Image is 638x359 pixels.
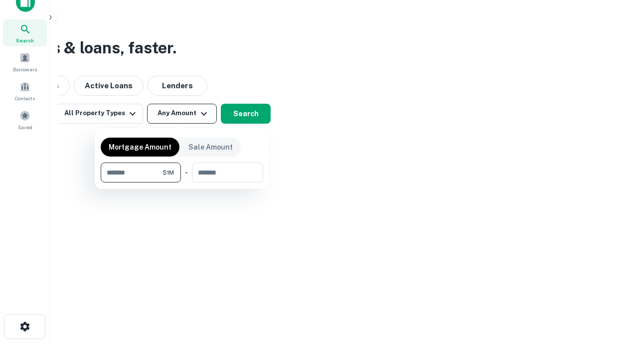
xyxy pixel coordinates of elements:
[588,279,638,327] iframe: Chat Widget
[188,142,233,153] p: Sale Amount
[109,142,171,153] p: Mortgage Amount
[162,168,174,177] span: $1M
[185,163,188,182] div: -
